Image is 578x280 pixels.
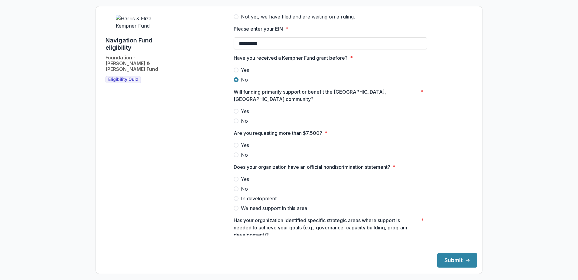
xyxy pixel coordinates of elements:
[241,185,248,192] span: No
[234,25,283,32] p: Please enter your EIN
[241,175,249,183] span: Yes
[234,163,390,171] p: Does your organization have an official nondiscrimination statement?
[241,108,249,115] span: Yes
[241,195,277,202] span: In development
[234,54,348,62] p: Have you received a Kempner Fund grant before?
[234,217,418,238] p: Has your organization identified specific strategic areas where support is needed to achieve your...
[241,151,248,158] span: No
[241,117,248,125] span: No
[241,142,249,149] span: Yes
[241,205,307,212] span: We need support in this area
[106,55,171,72] h2: Foundation - [PERSON_NAME] & [PERSON_NAME] Fund
[234,88,418,103] p: Will funding primarily support or benefit the [GEOGRAPHIC_DATA], [GEOGRAPHIC_DATA] community?
[116,15,161,29] img: Harris & Eliza Kempner Fund
[437,253,477,268] button: Submit
[108,77,138,82] span: Eligibility Quiz
[241,13,355,20] span: Not yet, we have filed and are waiting on a ruling.
[241,76,248,83] span: No
[106,37,171,51] h1: Navigation Fund eligibility
[234,129,322,137] p: Are you requesting more than $7,500?
[241,66,249,74] span: Yes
